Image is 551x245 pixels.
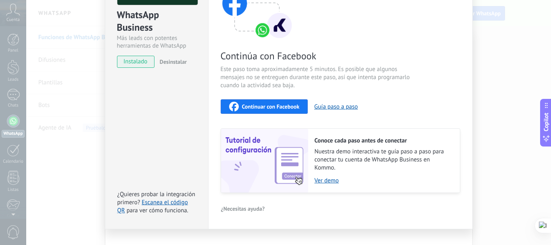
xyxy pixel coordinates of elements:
[221,203,265,215] button: ¿Necesitas ayuda?
[221,50,413,62] span: Continúa con Facebook
[315,148,452,172] span: Nuestra demo interactiva te guía paso a paso para conectar tu cuenta de WhatsApp Business en Kommo.
[242,104,300,109] span: Continuar con Facebook
[221,65,413,90] span: Este paso toma aproximadamente 5 minutos. Es posible que algunos mensajes no se entreguen durante...
[160,58,187,65] span: Desinstalar
[315,137,452,144] h2: Conoce cada paso antes de conectar
[117,199,188,214] a: Escanea el código QR
[314,103,358,111] button: Guía paso a paso
[157,56,187,68] button: Desinstalar
[542,113,550,131] span: Copilot
[117,56,154,68] span: instalado
[117,8,196,34] div: WhatsApp Business
[117,34,196,50] div: Más leads con potentes herramientas de WhatsApp
[315,177,452,184] a: Ver demo
[117,191,196,206] span: ¿Quieres probar la integración primero?
[127,207,188,214] span: para ver cómo funciona.
[221,206,265,211] span: ¿Necesitas ayuda?
[221,99,308,114] button: Continuar con Facebook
